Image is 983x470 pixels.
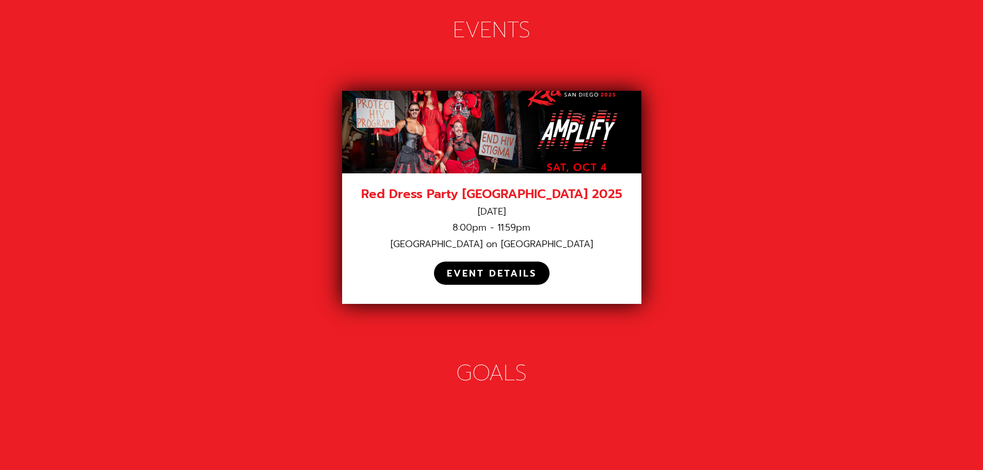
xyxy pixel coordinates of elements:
div: EVENT DETAILS [447,268,537,280]
div: [DATE] [355,206,629,218]
div: [GEOGRAPHIC_DATA] on [GEOGRAPHIC_DATA] [355,238,629,250]
div: GOALS [172,359,812,387]
a: Red Dress Party [GEOGRAPHIC_DATA] 2025[DATE]8:00pm - 11:59pm[GEOGRAPHIC_DATA] on [GEOGRAPHIC_DATA... [342,91,641,304]
div: EVENTS [172,16,812,44]
div: Red Dress Party [GEOGRAPHIC_DATA] 2025 [355,186,629,202]
div: 8:00pm - 11:59pm [355,222,629,234]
